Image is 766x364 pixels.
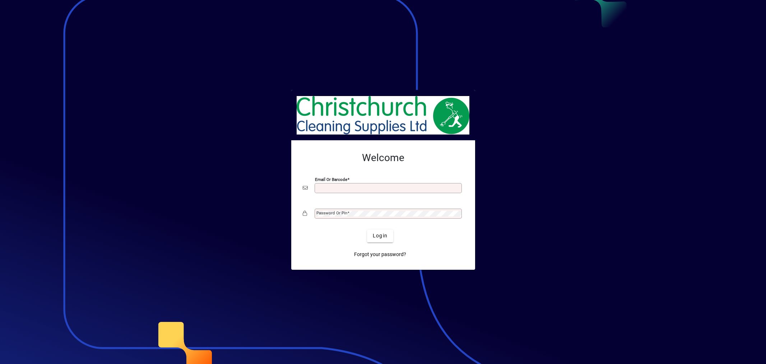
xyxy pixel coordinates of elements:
span: Forgot your password? [354,251,406,258]
a: Forgot your password? [351,248,409,261]
h2: Welcome [303,152,464,164]
mat-label: Email or Barcode [315,177,347,182]
mat-label: Password or Pin [316,210,347,215]
button: Login [367,229,393,242]
span: Login [373,232,387,240]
